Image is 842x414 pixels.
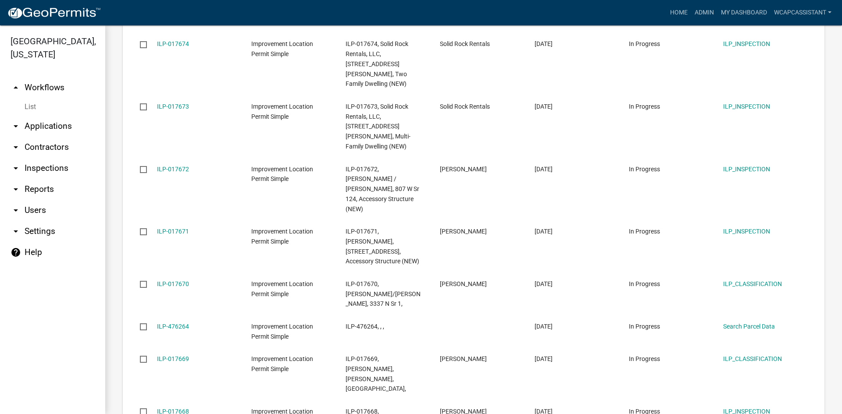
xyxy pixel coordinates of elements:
[535,228,553,235] span: 09/10/2025
[251,103,313,120] span: Improvement Location Permit Simple
[723,228,770,235] a: ILP_INSPECTION
[157,280,189,287] a: ILP-017670
[629,103,660,110] span: In Progress
[440,40,490,47] span: Solid Rock Rentals
[11,142,21,152] i: arrow_drop_down
[535,355,553,362] span: 09/09/2025
[771,4,835,21] a: wcapcassistant
[251,228,313,245] span: Improvement Location Permit Simple
[11,121,21,131] i: arrow_drop_down
[535,103,553,110] span: 09/10/2025
[667,4,691,21] a: Home
[157,103,189,110] a: ILP-017673
[11,163,21,173] i: arrow_drop_down
[11,184,21,195] i: arrow_drop_down
[346,355,406,392] span: ILP-017669, Holsinger, Kellon, 829 S Main,
[629,280,660,287] span: In Progress
[346,103,410,150] span: ILP-017673, Solid Rock Rentals, LLC, 312/314 Beth Ave., Multi-Family Dwelling (NEW)
[346,40,408,87] span: ILP-017674, Solid Rock Rentals, LLC, 306/308 Beth Ave., Two Family Dwelling (NEW)
[251,355,313,372] span: Improvement Location Permit Simple
[11,247,21,258] i: help
[157,166,189,173] a: ILP-017672
[11,205,21,216] i: arrow_drop_down
[440,166,487,173] span: Leander Schwartz
[717,4,771,21] a: My Dashboard
[629,166,660,173] span: In Progress
[440,103,490,110] span: Solid Rock Rentals
[629,355,660,362] span: In Progress
[346,166,419,212] span: ILP-017672, Hinshaw, Donald K / Maxine J, 807 W Sr 124, Accessory Structure (NEW)
[251,166,313,183] span: Improvement Location Permit Simple
[629,228,660,235] span: In Progress
[11,226,21,237] i: arrow_drop_down
[691,4,717,21] a: Admin
[251,280,313,297] span: Improvement Location Permit Simple
[723,323,775,330] a: Search Parcel Data
[723,280,782,287] a: ILP_CLASSIFICATION
[251,323,313,340] span: Improvement Location Permit Simple
[723,40,770,47] a: ILP_INSPECTION
[157,228,189,235] a: ILP-017671
[723,355,782,362] a: ILP_CLASSIFICATION
[723,166,770,173] a: ILP_INSPECTION
[157,323,189,330] a: ILP-476264
[723,103,770,110] a: ILP_INSPECTION
[440,228,487,235] span: LEANDER SCHWARTZ
[251,40,313,57] span: Improvement Location Permit Simple
[157,355,189,362] a: ILP-017669
[629,40,660,47] span: In Progress
[440,280,487,287] span: Clinton R Ousley
[157,40,189,47] a: ILP-017674
[346,228,419,265] span: ILP-017671, Ellis, Andrew W, 323 Elm Grove Rd, Accessory Structure (NEW)
[11,82,21,93] i: arrow_drop_up
[535,280,553,287] span: 09/10/2025
[440,355,487,362] span: Kellon Holsinger
[535,40,553,47] span: 09/10/2025
[346,280,421,308] span: ILP-017670, Hiday, Kevin Brent/Stephanie Lyn, 3337 N Sr 1,
[535,323,553,330] span: 09/10/2025
[346,323,384,330] span: ILP-476264, , ,
[535,166,553,173] span: 09/10/2025
[629,323,660,330] span: In Progress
